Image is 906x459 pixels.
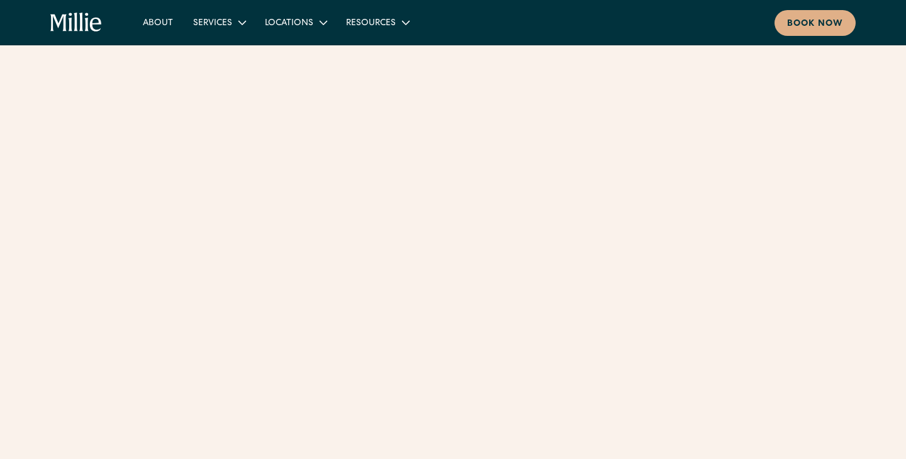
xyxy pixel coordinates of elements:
[787,18,843,31] div: Book now
[183,12,255,33] div: Services
[133,12,183,33] a: About
[50,13,103,33] a: home
[346,17,396,30] div: Resources
[775,10,856,36] a: Book now
[255,12,336,33] div: Locations
[193,17,232,30] div: Services
[336,12,418,33] div: Resources
[265,17,313,30] div: Locations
